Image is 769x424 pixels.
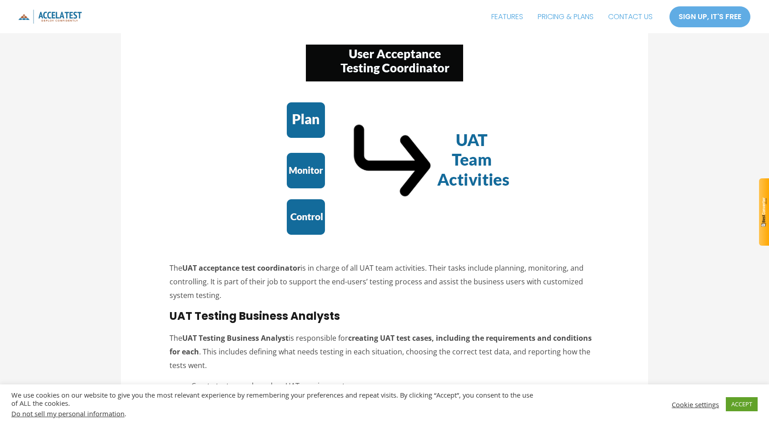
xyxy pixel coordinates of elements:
div: . [11,409,534,418]
strong: UAT acceptance test coordinator [182,263,300,273]
li: Create test cases based on UAT requirements. [191,379,600,393]
a: ACCEPT [726,397,758,411]
a: Cookie settings [672,400,719,409]
strong: UAT Testing Business Analysts [170,308,340,323]
p: The is in charge of all UAT team activities. Their tasks include planning, monitoring, and contro... [170,262,600,302]
a: CONTACT US [601,5,660,28]
nav: Site Navigation [484,5,660,28]
img: user acceptance testing coordinator [239,29,530,247]
strong: creating UAT test cases, including the requirements and conditions for each [170,333,592,357]
a: SIGN UP, IT'S FREE [669,6,751,28]
p: The is responsible for . This includes defining what needs testing in each situation, choosing th... [170,332,600,372]
a: FEATURES [484,5,530,28]
a: PRICING & PLANS [530,5,601,28]
a: Do not sell my personal information [11,409,125,418]
strong: UAT Testing Business Analyst [182,333,289,343]
div: We use cookies on our website to give you the most relevant experience by remembering your prefer... [11,391,534,418]
img: icon [18,10,82,24]
img: PxV2I3s+jv4f4+DBzMnBSs0AAAAAElFTkSuQmCC [761,197,767,227]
